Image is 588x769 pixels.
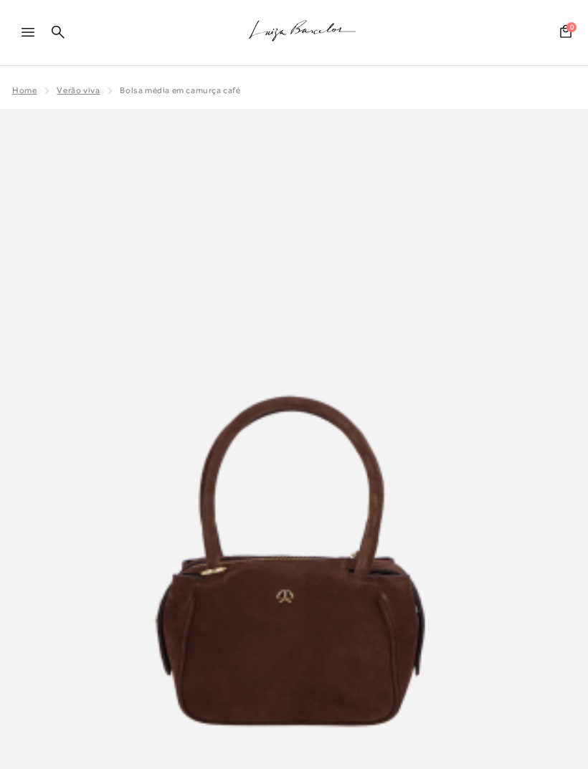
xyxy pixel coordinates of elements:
a: Home [12,85,37,95]
a: Verão Viva [57,85,100,95]
button: 0 [556,24,576,43]
span: BOLSA MÉDIA EM CAMURÇA CAFÉ [120,85,240,95]
span: 0 [566,22,577,32]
